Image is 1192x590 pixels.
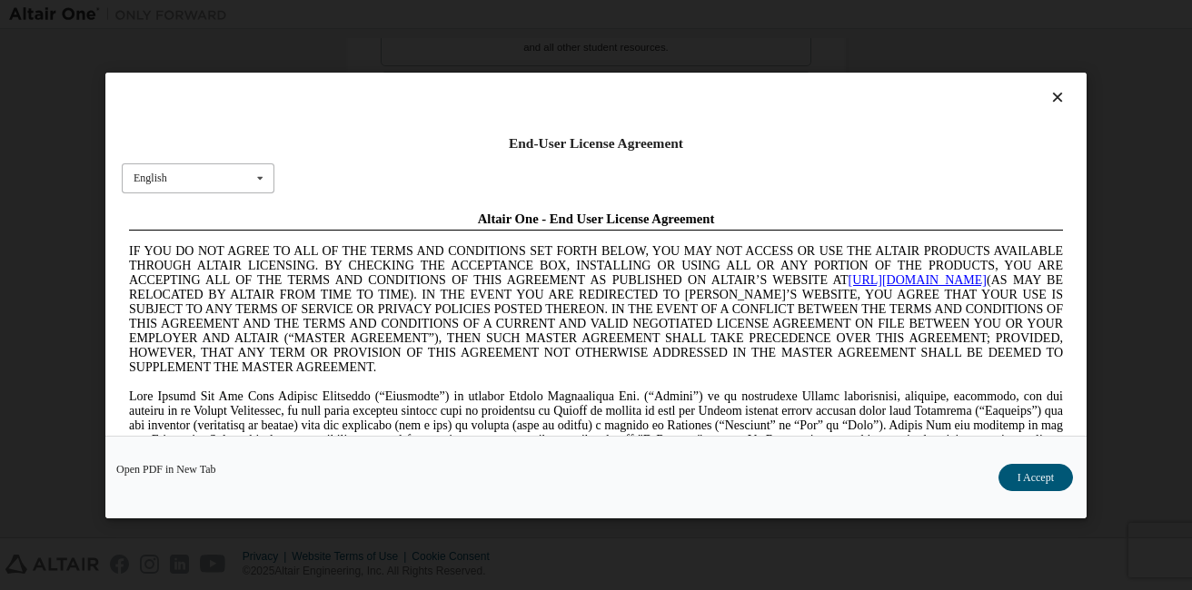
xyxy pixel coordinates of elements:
[998,464,1073,491] button: I Accept
[356,7,593,22] span: Altair One - End User License Agreement
[116,464,216,475] a: Open PDF in New Tab
[7,40,941,170] span: IF YOU DO NOT AGREE TO ALL OF THE TERMS AND CONDITIONS SET FORTH BELOW, YOU MAY NOT ACCESS OR USE...
[122,134,1070,152] div: End-User License Agreement
[727,69,865,83] a: [URL][DOMAIN_NAME]
[7,185,941,315] span: Lore Ipsumd Sit Ame Cons Adipisc Elitseddo (“Eiusmodte”) in utlabor Etdolo Magnaaliqua Eni. (“Adm...
[134,172,167,183] div: English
